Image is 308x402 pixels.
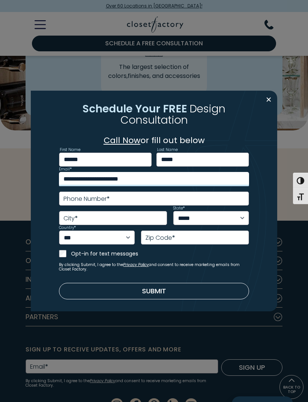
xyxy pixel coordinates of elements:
[123,262,149,268] a: Privacy Policy
[83,101,187,116] span: Schedule Your FREE
[59,263,249,272] small: By clicking Submit, I agree to the and consent to receive marketing emails from Closet Factory.
[60,148,80,152] label: First Name
[59,134,249,146] p: or fill out below
[71,250,249,257] label: Opt-in for text messages
[263,94,274,106] button: Close modal
[59,167,72,171] label: Email
[145,235,175,241] label: Zip Code
[173,206,185,210] label: State
[104,134,140,146] a: Call Now
[63,196,110,202] label: Phone Number
[293,188,308,204] button: Toggle Font size
[59,226,76,230] label: Country
[157,148,178,152] label: Last Name
[293,173,308,188] button: Toggle High Contrast
[121,101,226,127] span: Design Consultation
[59,283,249,299] button: Submit
[63,215,78,221] label: City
